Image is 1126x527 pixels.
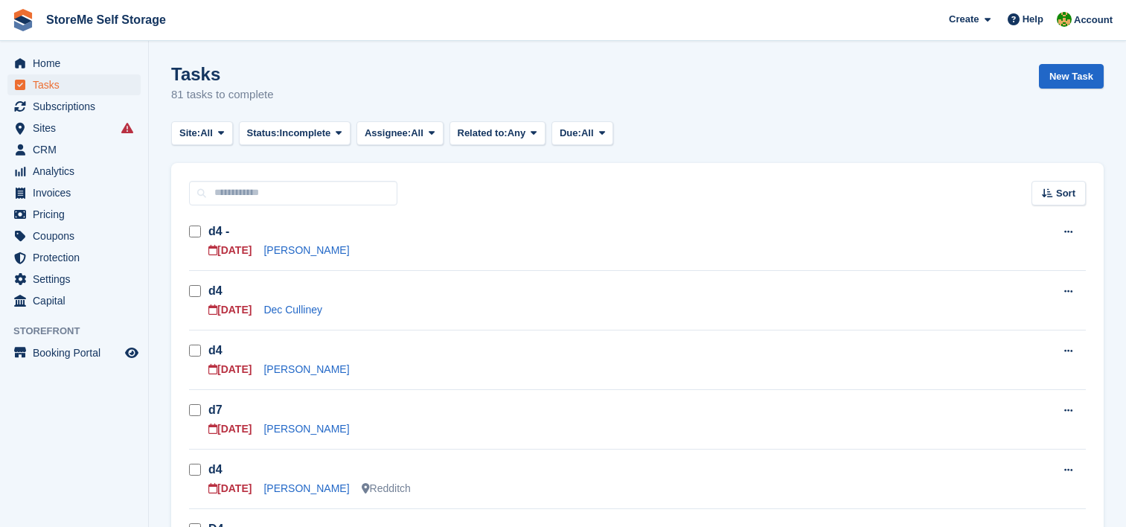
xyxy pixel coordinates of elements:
span: Account [1074,13,1113,28]
button: Status: Incomplete [239,121,351,146]
a: menu [7,269,141,290]
span: All [200,126,213,141]
span: CRM [33,139,122,160]
div: [DATE] [208,481,252,496]
span: All [411,126,423,141]
span: Capital [33,290,122,311]
button: Due: All [551,121,613,146]
span: Pricing [33,204,122,225]
button: Assignee: All [356,121,444,146]
span: Any [508,126,526,141]
i: Smart entry sync failures have occurred [121,122,133,134]
a: d4 - [208,225,229,237]
a: d4 [208,344,223,357]
img: stora-icon-8386f47178a22dfd0bd8f6a31ec36ba5ce8667c1dd55bd0f319d3a0aa187defe.svg [12,9,34,31]
a: Dec Culliney [263,304,322,316]
span: Home [33,53,122,74]
a: New Task [1039,64,1104,89]
span: Status: [247,126,280,141]
span: Related to: [458,126,508,141]
span: Site: [179,126,200,141]
a: Preview store [123,344,141,362]
a: menu [7,290,141,311]
a: [PERSON_NAME] [263,363,349,375]
a: [PERSON_NAME] [263,244,349,256]
span: Settings [33,269,122,290]
a: menu [7,161,141,182]
span: Booking Portal [33,342,122,363]
span: Analytics [33,161,122,182]
button: Site: All [171,121,233,146]
span: All [581,126,594,141]
a: d4 [208,463,223,476]
div: [DATE] [208,421,252,437]
a: [PERSON_NAME] [263,423,349,435]
span: Sort [1056,186,1075,201]
a: menu [7,204,141,225]
div: [DATE] [208,243,252,258]
a: [PERSON_NAME] [263,482,349,494]
span: Create [949,12,979,27]
a: d7 [208,403,223,416]
a: menu [7,118,141,138]
span: Due: [560,126,581,141]
span: Help [1023,12,1043,27]
a: menu [7,247,141,268]
a: menu [7,74,141,95]
img: StorMe [1057,12,1072,27]
span: Incomplete [280,126,331,141]
span: Protection [33,247,122,268]
span: Invoices [33,182,122,203]
a: StoreMe Self Storage [40,7,172,32]
div: Redditch [362,481,411,496]
a: menu [7,342,141,363]
span: Assignee: [365,126,411,141]
a: menu [7,53,141,74]
span: Sites [33,118,122,138]
p: 81 tasks to complete [171,86,274,103]
div: [DATE] [208,302,252,318]
span: Subscriptions [33,96,122,117]
a: menu [7,182,141,203]
button: Related to: Any [450,121,546,146]
a: menu [7,139,141,160]
a: menu [7,96,141,117]
span: Storefront [13,324,148,339]
span: Coupons [33,226,122,246]
div: [DATE] [208,362,252,377]
span: Tasks [33,74,122,95]
h1: Tasks [171,64,274,84]
a: menu [7,226,141,246]
a: d4 [208,284,223,297]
